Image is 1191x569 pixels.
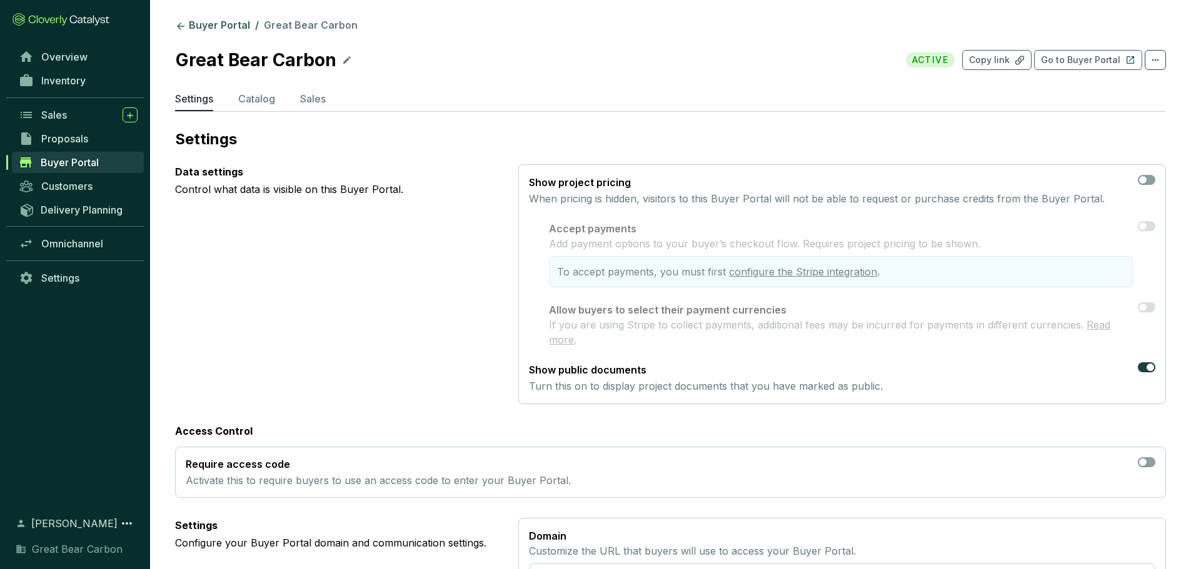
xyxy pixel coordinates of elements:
[41,180,93,192] span: Customers
[175,424,1166,438] p: Access Control
[173,19,253,34] a: Buyer Portal
[255,19,259,34] li: /
[529,543,1155,558] p: Customize the URL that buyers will use to access your Buyer Portal.
[13,46,144,67] a: Overview
[1041,54,1120,66] p: Go to Buyer Portal
[13,267,144,289] a: Settings
[175,46,337,74] p: Great Bear Carbon
[175,164,498,179] p: Data settings
[529,175,1105,190] p: Show project pricing
[300,91,326,106] p: Sales
[529,362,883,377] p: Show public documents
[1034,50,1142,70] button: Go to Buyer Portal
[41,272,79,284] span: Settings
[175,91,213,106] p: Settings
[549,302,1133,317] p: Allow buyers to select their payment currencies
[13,128,144,149] a: Proposals
[31,516,118,531] span: [PERSON_NAME]
[529,191,1105,206] p: When pricing is hidden, visitors to this Buyer Portal will not be able to request or purchase cre...
[175,535,498,550] p: Configure your Buyer Portal domain and communication settings.
[186,473,571,487] p: Activate this to require buyers to use an access code to enter your Buyer Portal.
[13,176,144,197] a: Customers
[186,457,571,471] p: Require access code
[729,265,877,278] a: configure the Stripe integration
[41,237,103,250] span: Omnichannel
[549,221,1133,236] p: Accept payments
[175,182,498,197] p: Control what data is visible on this Buyer Portal.
[13,199,144,220] a: Delivery Planning
[12,152,144,173] a: Buyer Portal
[41,204,123,216] span: Delivery Planning
[529,528,1155,543] p: Domain
[13,233,144,254] a: Omnichannel
[41,132,88,145] span: Proposals
[41,74,86,87] span: Inventory
[41,109,67,121] span: Sales
[41,51,88,63] span: Overview
[549,317,1133,347] p: If you are using Stripe to collect payments, additional fees may be incurred for payments in diff...
[549,256,1133,287] section: To accept payments, you must first .
[906,52,955,67] span: ACTIVE
[175,518,498,533] p: Settings
[175,129,1166,149] p: Settings
[32,542,123,557] span: Great Bear Carbon
[13,104,144,126] a: Sales
[529,379,883,393] p: Turn this on to display project documents that you have marked as public.
[549,236,1133,251] p: Add payment options to your buyer’s checkout flow. Requires project pricing to be shown.
[962,50,1032,70] button: Copy link
[969,54,1010,66] p: Copy link
[41,156,99,169] span: Buyer Portal
[238,91,275,106] p: Catalog
[13,70,144,91] a: Inventory
[264,19,358,31] span: Great Bear Carbon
